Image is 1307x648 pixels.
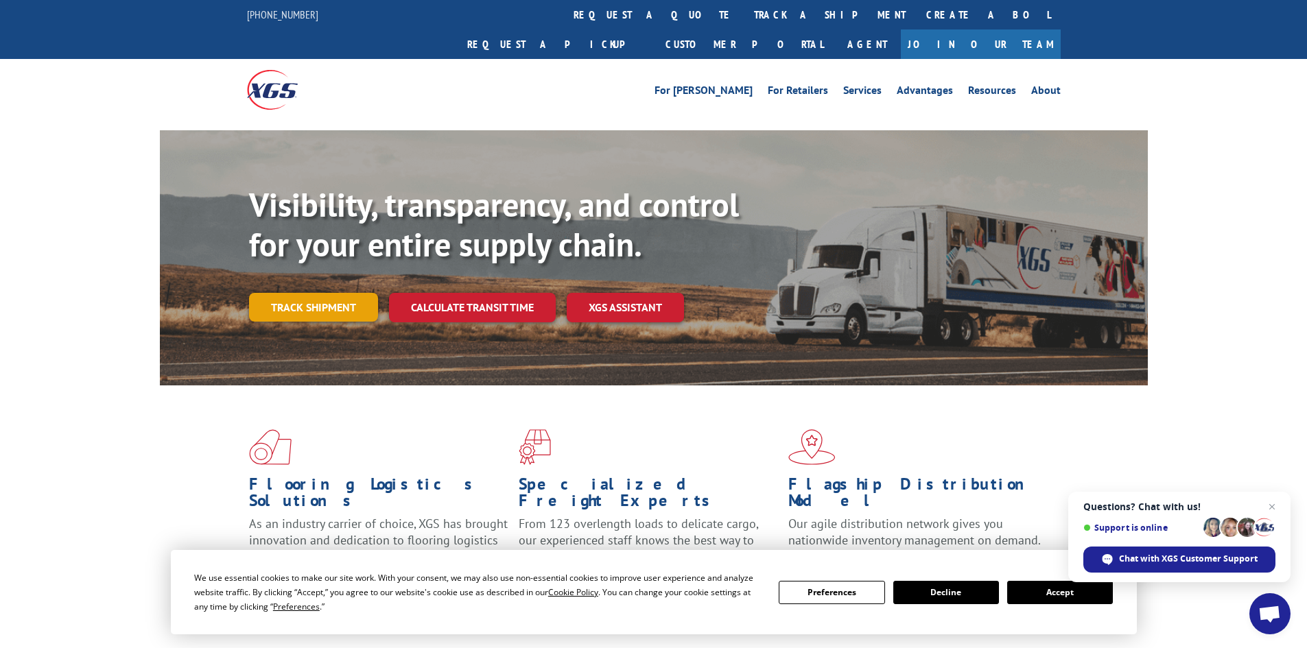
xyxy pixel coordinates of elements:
span: Questions? Chat with us! [1083,501,1275,512]
span: Cookie Policy [548,586,598,598]
a: XGS ASSISTANT [567,293,684,322]
a: Request a pickup [457,29,655,59]
a: Join Our Team [901,29,1061,59]
a: Resources [968,85,1016,100]
b: Visibility, transparency, and control for your entire supply chain. [249,183,739,265]
a: Calculate transit time [389,293,556,322]
span: Preferences [273,601,320,612]
a: Customer Portal [655,29,834,59]
h1: Flooring Logistics Solutions [249,476,508,516]
a: Advantages [897,85,953,100]
div: We use essential cookies to make our site work. With your consent, we may also use non-essential ... [194,571,762,614]
a: About [1031,85,1061,100]
span: As an industry carrier of choice, XGS has brought innovation and dedication to flooring logistics... [249,516,508,564]
h1: Flagship Distribution Model [788,476,1048,516]
img: xgs-icon-flagship-distribution-model-red [788,429,836,465]
div: Open chat [1249,593,1291,634]
span: Support is online [1083,523,1199,533]
div: Cookie Consent Prompt [171,550,1137,634]
div: Chat with XGS Customer Support [1083,547,1275,573]
button: Accept [1007,581,1113,604]
button: Preferences [779,581,884,604]
span: Chat with XGS Customer Support [1119,553,1258,565]
a: Services [843,85,882,100]
a: Agent [834,29,901,59]
span: Our agile distribution network gives you nationwide inventory management on demand. [788,516,1041,548]
a: [PHONE_NUMBER] [247,8,318,21]
p: From 123 overlength loads to delicate cargo, our experienced staff knows the best way to move you... [519,516,778,577]
button: Decline [893,581,999,604]
a: Track shipment [249,293,378,322]
a: For Retailers [768,85,828,100]
a: For [PERSON_NAME] [655,85,753,100]
h1: Specialized Freight Experts [519,476,778,516]
img: xgs-icon-total-supply-chain-intelligence-red [249,429,292,465]
span: Close chat [1264,499,1280,515]
img: xgs-icon-focused-on-flooring-red [519,429,551,465]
